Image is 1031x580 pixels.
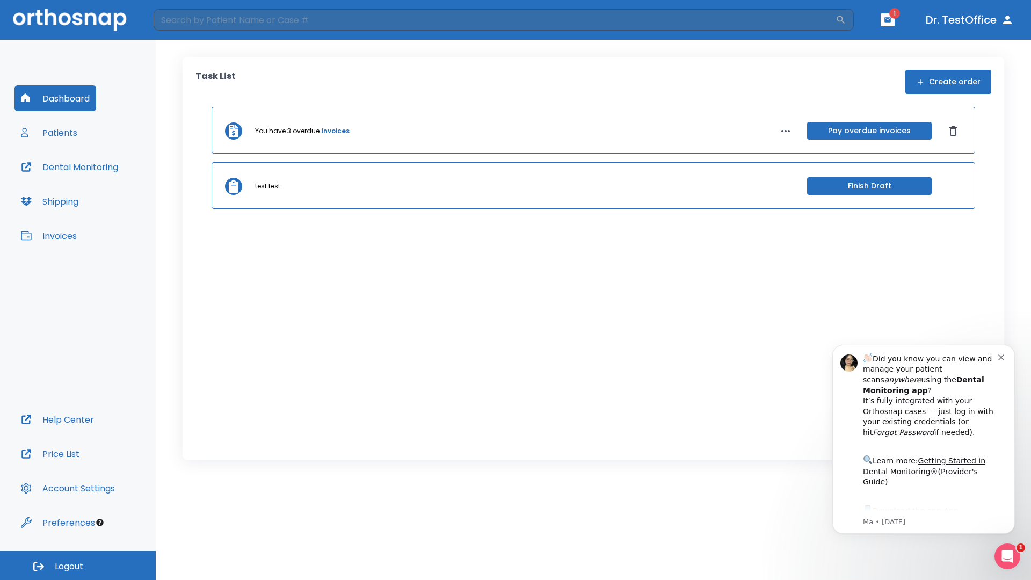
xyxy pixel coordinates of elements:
[14,154,125,180] button: Dental Monitoring
[55,561,83,572] span: Logout
[154,9,836,31] input: Search by Patient Name or Case #
[95,518,105,527] div: Tooltip anchor
[47,178,142,197] a: App Store
[889,8,900,19] span: 1
[14,223,83,249] button: Invoices
[322,126,350,136] a: invoices
[14,475,121,501] button: Account Settings
[195,70,236,94] p: Task List
[14,120,84,146] button: Patients
[921,10,1018,30] button: Dr. TestOffice
[255,182,280,191] p: test test
[14,189,85,214] button: Shipping
[182,23,191,32] button: Dismiss notification
[255,126,320,136] p: You have 3 overdue
[945,122,962,140] button: Dismiss
[994,543,1020,569] iframe: Intercom live chat
[905,70,991,94] button: Create order
[816,329,1031,551] iframe: Intercom notifications message
[47,189,182,198] p: Message from Ma, sent 3w ago
[14,85,96,111] button: Dashboard
[1017,543,1025,552] span: 1
[14,510,101,535] button: Preferences
[807,177,932,195] button: Finish Draft
[807,122,932,140] button: Pay overdue invoices
[47,175,182,230] div: Download the app: | ​ Let us know if you need help getting started!
[14,441,86,467] button: Price List
[13,9,127,31] img: Orthosnap
[14,407,100,432] button: Help Center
